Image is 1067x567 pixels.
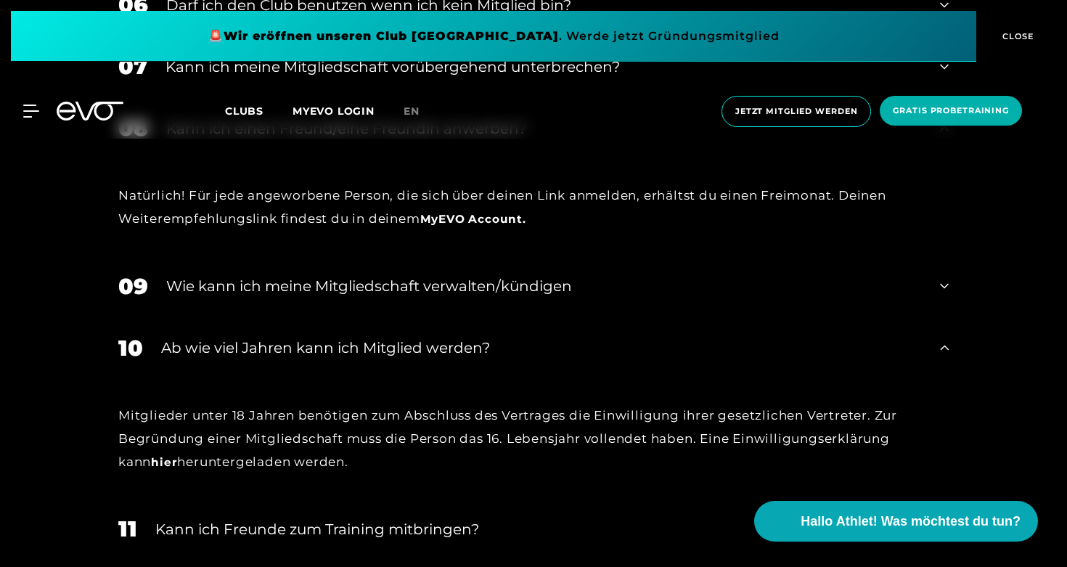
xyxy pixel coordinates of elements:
[155,518,922,540] div: Kann ich Freunde zum Training mitbringen?
[976,11,1056,62] button: CLOSE
[717,96,875,127] a: Jetzt Mitglied werden
[161,337,922,359] div: Ab wie viel Jahren kann ich Mitglied werden?
[118,184,949,231] div: Natürlich! Für jede angeworbene Person, die sich über deinen Link anmelden, erhältst du einen Fre...
[735,105,857,118] span: Jetzt Mitglied werden
[404,105,420,118] span: en
[293,105,375,118] a: MYEVO LOGIN
[151,455,177,469] a: hier
[118,404,949,474] div: Mitglieder unter 18 Jahren benötigen zum Abschluss des Vertrages die Einwilligung ihrer gesetzlic...
[118,513,137,545] div: 11
[404,103,437,120] a: en
[225,105,263,118] span: Clubs
[893,105,1009,117] span: Gratis Probetraining
[118,332,143,364] div: 10
[225,104,293,118] a: Clubs
[420,212,526,226] a: MyEVO Account.
[801,512,1021,531] span: Hallo Athlet! Was möchtest du tun?
[999,30,1034,43] span: CLOSE
[166,275,922,297] div: Wie kann ich meine Mitgliedschaft verwalten/kündigen
[875,96,1026,127] a: Gratis Probetraining
[118,270,148,303] div: 09
[754,501,1038,542] button: Hallo Athlet! Was möchtest du tun?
